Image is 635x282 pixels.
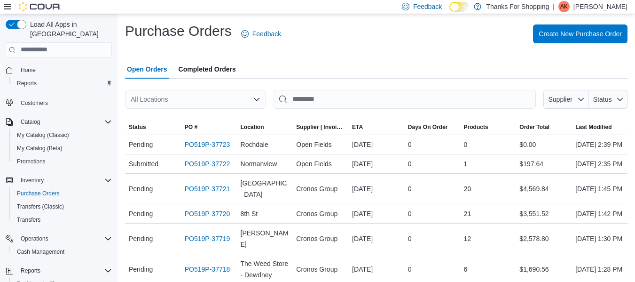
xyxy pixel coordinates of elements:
[26,20,112,39] span: Load All Apps in [GEOGRAPHIC_DATA]
[13,214,44,226] a: Transfers
[549,96,572,103] span: Supplier
[573,1,627,12] p: [PERSON_NAME]
[17,64,39,76] a: Home
[21,99,48,107] span: Customers
[13,129,73,141] a: My Catalog (Classic)
[296,123,345,131] span: Supplier | Invoice Number
[17,203,64,210] span: Transfers (Classic)
[464,158,468,169] span: 1
[9,77,116,90] button: Reports
[2,174,116,187] button: Inventory
[21,177,44,184] span: Inventory
[17,145,63,152] span: My Catalog (Beta)
[348,260,404,279] div: [DATE]
[543,90,588,109] button: Supplier
[348,204,404,223] div: [DATE]
[181,120,237,135] button: PO #
[125,120,181,135] button: Status
[408,158,412,169] span: 0
[252,29,281,39] span: Feedback
[464,139,468,150] span: 0
[17,64,112,76] span: Home
[13,78,112,89] span: Reports
[413,2,442,11] span: Feedback
[237,24,285,43] a: Feedback
[9,200,116,213] button: Transfers (Classic)
[241,177,289,200] span: [GEOGRAPHIC_DATA]
[408,123,448,131] span: Days On Order
[17,265,112,276] span: Reports
[572,229,627,248] div: [DATE] 1:30 PM
[464,123,488,131] span: Products
[572,154,627,173] div: [DATE] 2:35 PM
[516,229,572,248] div: $2,578.80
[348,179,404,198] div: [DATE]
[125,22,232,40] h1: Purchase Orders
[21,118,40,126] span: Catalog
[129,158,158,169] span: Submitted
[17,80,37,87] span: Reports
[464,233,471,244] span: 12
[2,63,116,77] button: Home
[572,179,627,198] div: [DATE] 1:45 PM
[2,264,116,277] button: Reports
[516,154,572,173] div: $197.64
[127,60,167,79] span: Open Orders
[13,143,66,154] a: My Catalog (Beta)
[21,66,36,74] span: Home
[558,1,570,12] div: Anya Kinzel-Cadrin
[13,246,68,258] a: Cash Management
[9,129,116,142] button: My Catalog (Classic)
[9,155,116,168] button: Promotions
[241,158,277,169] span: Normanview
[572,260,627,279] div: [DATE] 1:28 PM
[19,2,61,11] img: Cova
[241,208,258,219] span: 8th St
[17,190,60,197] span: Purchase Orders
[241,123,264,131] span: Location
[292,120,348,135] button: Supplier | Invoice Number
[185,208,230,219] a: PO519P-37720
[129,139,153,150] span: Pending
[404,120,460,135] button: Days On Order
[572,135,627,154] div: [DATE] 2:39 PM
[2,96,116,109] button: Customers
[486,1,549,12] p: Thanks For Shopping
[464,264,468,275] span: 6
[9,213,116,226] button: Transfers
[17,233,112,244] span: Operations
[292,260,348,279] div: Cronos Group
[13,156,49,167] a: Promotions
[21,267,40,274] span: Reports
[533,24,627,43] button: Create New Purchase Order
[593,96,612,103] span: Status
[13,78,40,89] a: Reports
[9,187,116,200] button: Purchase Orders
[292,135,348,154] div: Open Fields
[292,179,348,198] div: Cronos Group
[516,135,572,154] div: $0.00
[185,264,230,275] a: PO519P-37718
[179,60,236,79] span: Completed Orders
[348,154,404,173] div: [DATE]
[539,29,622,39] span: Create New Purchase Order
[292,229,348,248] div: Cronos Group
[129,123,146,131] span: Status
[253,96,260,103] button: Open list of options
[129,183,153,194] span: Pending
[464,208,471,219] span: 21
[408,264,412,275] span: 0
[17,158,46,165] span: Promotions
[13,246,112,258] span: Cash Management
[241,258,289,281] span: The Weed Store - Dewdney
[241,227,289,250] span: [PERSON_NAME]
[17,265,44,276] button: Reports
[17,175,47,186] button: Inventory
[292,154,348,173] div: Open Fields
[464,183,471,194] span: 20
[185,233,230,244] a: PO519P-37719
[348,120,404,135] button: ETA
[185,123,197,131] span: PO #
[516,204,572,223] div: $3,551.52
